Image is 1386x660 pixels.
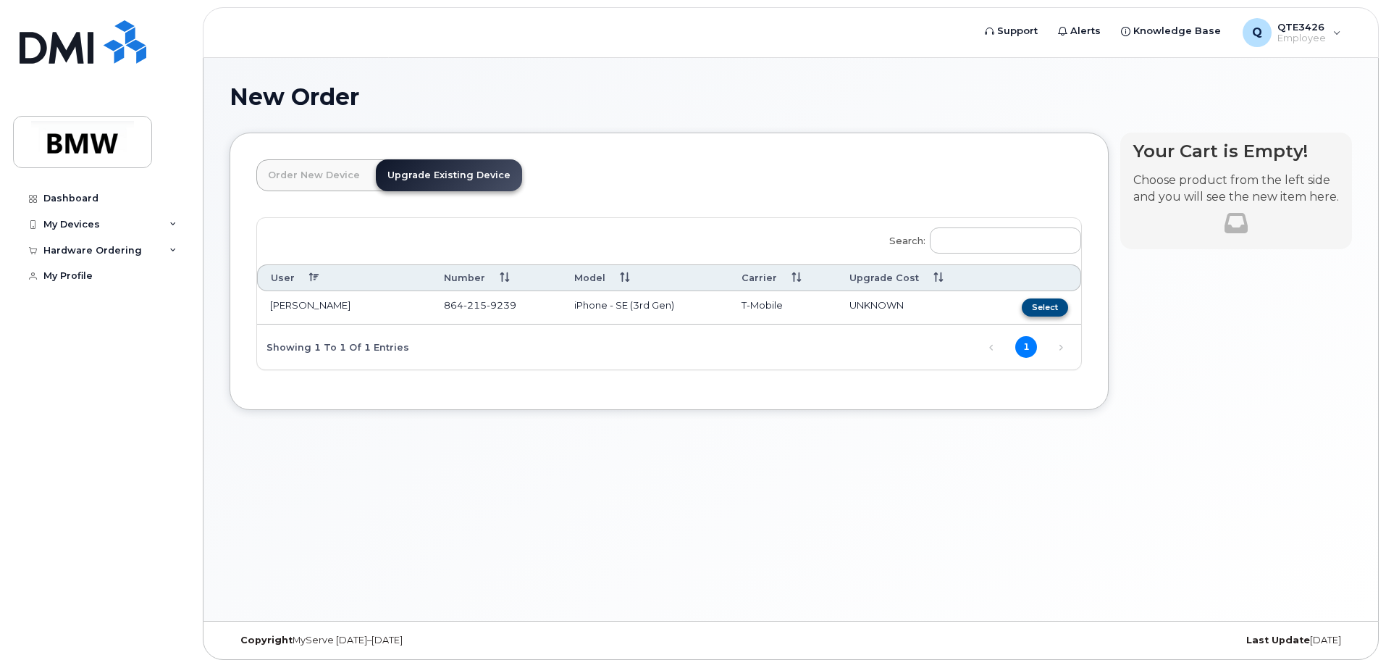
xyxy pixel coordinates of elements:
h4: Your Cart is Empty! [1133,141,1339,161]
td: iPhone - SE (3rd Gen) [561,291,728,325]
span: UNKNOWN [849,299,904,311]
td: T-Mobile [728,291,836,325]
iframe: Messenger Launcher [1323,597,1375,649]
button: Select [1022,298,1068,317]
th: Upgrade Cost: activate to sort column ascending [836,264,987,291]
a: Upgrade Existing Device [376,159,522,191]
span: 215 [463,299,487,311]
div: Showing 1 to 1 of 1 entries [257,334,409,359]
th: User: activate to sort column descending [257,264,431,291]
strong: Last Update [1246,635,1310,646]
input: Search: [930,227,1081,254]
strong: Copyright [240,635,293,646]
a: Previous [980,337,1002,359]
div: MyServe [DATE]–[DATE] [230,635,604,646]
td: [PERSON_NAME] [257,291,431,325]
a: Next [1050,337,1072,359]
span: 864 [444,299,516,311]
label: Search: [880,218,1081,259]
th: Carrier: activate to sort column ascending [728,264,836,291]
a: 1 [1015,336,1037,358]
th: Model: activate to sort column ascending [561,264,728,291]
p: Choose product from the left side and you will see the new item here. [1133,172,1339,206]
div: [DATE] [978,635,1352,646]
th: Number: activate to sort column ascending [431,264,561,291]
span: 9239 [487,299,516,311]
h1: New Order [230,84,1352,109]
a: Order New Device [256,159,371,191]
